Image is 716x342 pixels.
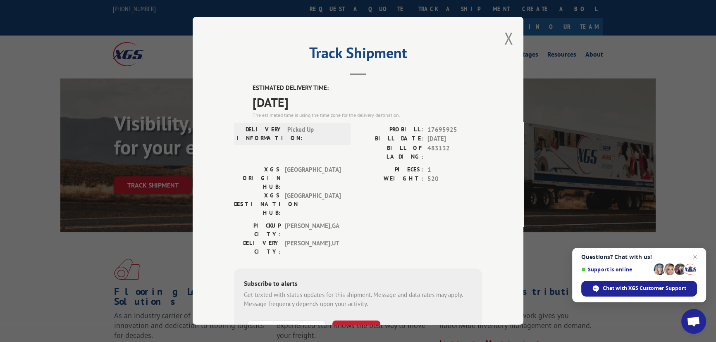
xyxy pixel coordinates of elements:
[358,125,423,135] label: PROBILL:
[285,165,341,191] span: [GEOGRAPHIC_DATA]
[285,239,341,256] span: [PERSON_NAME] , UT
[234,239,281,256] label: DELIVERY CITY:
[358,174,423,184] label: WEIGHT:
[427,125,482,135] span: 17695925
[603,285,686,292] span: Chat with XGS Customer Support
[581,254,697,260] span: Questions? Chat with us!
[244,278,472,290] div: Subscribe to alerts
[504,27,513,49] button: Close modal
[244,290,472,309] div: Get texted with status updates for this shipment. Message and data rates may apply. Message frequ...
[681,309,706,334] div: Open chat
[358,144,423,161] label: BILL OF LADING:
[285,221,341,239] span: [PERSON_NAME] , GA
[427,174,482,184] span: 520
[253,93,482,112] span: [DATE]
[427,144,482,161] span: 483132
[690,252,700,262] span: Close chat
[253,83,482,93] label: ESTIMATED DELIVERY TIME:
[358,134,423,144] label: BILL DATE:
[287,125,343,142] span: Picked Up
[234,47,482,63] h2: Track Shipment
[332,321,380,338] button: SUBSCRIBE
[427,165,482,175] span: 1
[234,221,281,239] label: PICKUP CITY:
[253,112,482,119] div: The estimated time is using the time zone for the delivery destination.
[285,191,341,217] span: [GEOGRAPHIC_DATA]
[236,125,283,142] label: DELIVERY INFORMATION:
[234,191,281,217] label: XGS DESTINATION HUB:
[358,165,423,175] label: PIECES:
[581,266,651,273] span: Support is online
[581,281,697,297] div: Chat with XGS Customer Support
[427,134,482,144] span: [DATE]
[234,165,281,191] label: XGS ORIGIN HUB:
[247,321,326,338] input: Phone Number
